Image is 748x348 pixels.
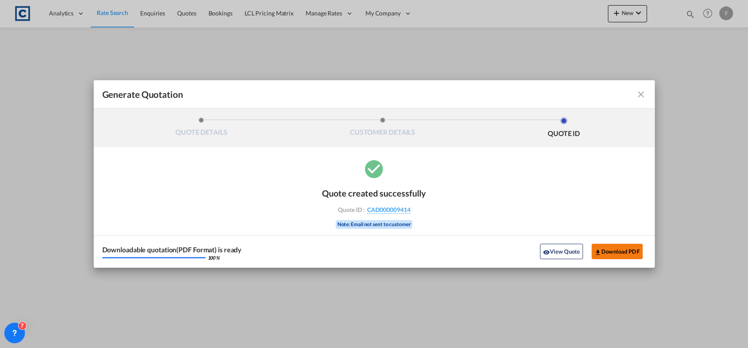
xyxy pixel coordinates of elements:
div: Quote ID : [324,206,424,214]
md-icon: icon-close fg-AAA8AD cursor m-0 [636,89,646,100]
md-icon: icon-checkbox-marked-circle [363,158,385,179]
div: 100 % [208,255,220,260]
md-dialog: Generate QuotationQUOTE ... [94,80,655,268]
span: Generate Quotation [102,89,183,100]
button: Download PDF [592,244,643,259]
div: Downloadable quotation(PDF Format) is ready [102,246,242,253]
button: icon-eyeView Quote [540,244,583,259]
div: Quote created successfully [322,188,426,198]
li: CUSTOMER DETAILS [292,117,473,140]
md-icon: icon-eye [543,249,550,256]
md-icon: icon-download [595,249,601,256]
div: Note: Email not sent to customer [336,220,413,229]
li: QUOTE DETAILS [111,117,292,140]
span: CAD000009414 [367,206,411,214]
li: QUOTE ID [473,117,655,140]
